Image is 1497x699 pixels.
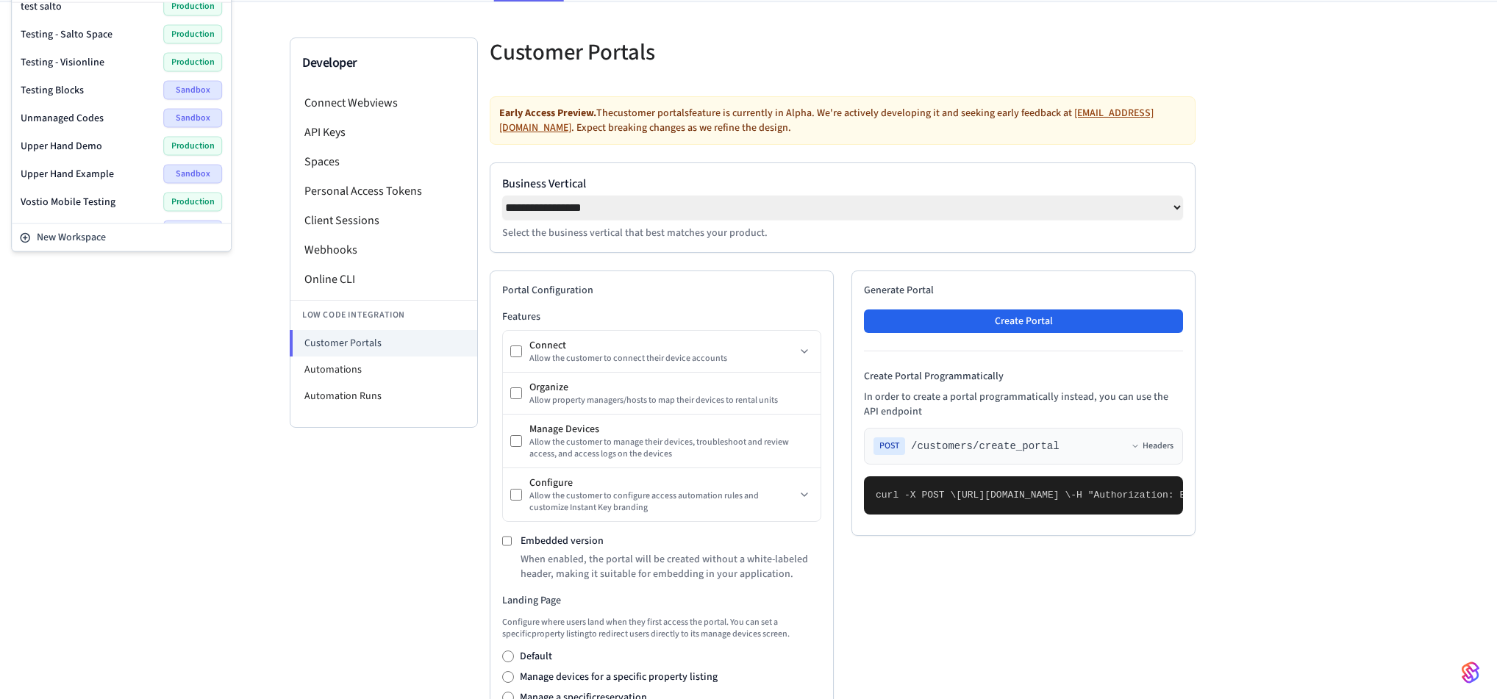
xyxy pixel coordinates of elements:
li: API Keys [290,118,477,147]
li: Automation Runs [290,383,477,409]
p: Select the business vertical that best matches your product. [502,226,1183,240]
li: Spaces [290,147,477,176]
div: Suggestions [12,3,231,223]
li: Connect Webviews [290,88,477,118]
label: Manage devices for a specific property listing [520,670,718,684]
div: Manage Devices [529,422,813,437]
label: Embedded version [521,534,604,548]
li: Customer Portals [290,330,477,356]
div: The customer portals feature is currently in Alpha. We're actively developing it and seeking earl... [490,96,1196,145]
span: Vostio Mobile Testing [21,195,115,209]
div: Organize [529,380,813,395]
button: Headers [1131,440,1173,452]
div: Allow the customer to connect their device accounts [529,353,796,365]
h5: Customer Portals [490,37,834,68]
span: Upper Hand Demo [21,139,102,154]
div: Configure [529,476,796,490]
span: Unmanaged Codes [21,111,104,126]
span: Production [163,53,222,72]
span: /customers/create_portal [911,439,1060,454]
span: Testing - Salto Space [21,27,112,42]
span: Testing Blocks [21,83,84,98]
a: [EMAIL_ADDRESS][DOMAIN_NAME] [499,106,1154,135]
span: curl -X POST \ [876,490,956,501]
h3: Features [502,309,821,324]
div: Allow the customer to manage their devices, troubleshoot and review access, and access logs on th... [529,437,813,460]
span: Upper Hand Example [21,167,114,182]
button: Create Portal [864,309,1183,333]
label: Business Vertical [502,175,1183,193]
div: Allow property managers/hosts to map their devices to rental units [529,395,813,406]
h3: Developer [302,53,465,74]
span: Sandbox [163,109,222,128]
li: Webhooks [290,235,477,265]
p: Configure where users land when they first access the portal. You can set a specific property lis... [502,617,821,640]
span: Production [163,25,222,44]
li: Client Sessions [290,206,477,235]
span: Sandbox [163,221,222,240]
span: Production [163,137,222,156]
li: Low Code Integration [290,300,477,330]
span: Wodify Example [21,223,92,237]
h2: Generate Portal [864,283,1183,298]
h4: Create Portal Programmatically [864,369,1183,384]
span: New Workspace [37,230,106,245]
span: Sandbox [163,81,222,100]
strong: Early Access Preview. [499,106,596,121]
div: Allow the customer to configure access automation rules and customize Instant Key branding [529,490,796,514]
p: In order to create a portal programmatically instead, you can use the API endpoint [864,390,1183,419]
span: Production [163,193,222,212]
span: POST [873,437,905,455]
li: Automations [290,356,477,383]
img: SeamLogoGradient.69752ec5.svg [1462,661,1479,684]
li: Online CLI [290,265,477,294]
li: Personal Access Tokens [290,176,477,206]
span: Sandbox [163,165,222,184]
div: Connect [529,338,796,353]
h3: Landing Page [502,593,821,608]
label: Default [520,649,552,664]
button: New Workspace [13,226,229,250]
span: -H "Authorization: Bearer seam_api_key_123456" \ [1071,490,1346,501]
p: When enabled, the portal will be created without a white-labeled header, making it suitable for e... [521,552,821,581]
span: Testing - Visionline [21,55,104,70]
h2: Portal Configuration [502,283,821,298]
span: [URL][DOMAIN_NAME] \ [956,490,1071,501]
